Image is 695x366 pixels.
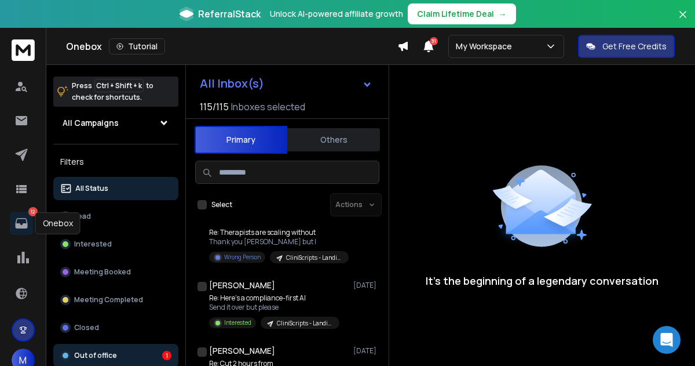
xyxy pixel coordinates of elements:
[270,8,403,20] p: Unlock AI-powered affiliate growth
[94,79,144,92] span: Ctrl + Shift + k
[53,288,178,311] button: Meeting Completed
[675,7,690,35] button: Close banner
[287,127,380,153] button: Others
[28,207,38,216] p: 12
[75,184,108,193] p: All Status
[53,260,178,284] button: Meeting Booked
[10,212,33,235] a: 12
[198,7,261,21] span: ReferralStack
[200,100,229,114] span: 115 / 115
[200,78,264,89] h1: All Inbox(s)
[53,111,178,135] button: All Campaigns
[277,319,332,328] p: CliniScripts - Landing page outreach
[430,37,438,45] span: 31
[209,345,275,357] h1: [PERSON_NAME]
[456,41,517,52] p: My Workspace
[224,253,261,262] p: Wrong Person
[74,267,131,277] p: Meeting Booked
[426,273,659,289] p: It’s the beginning of a legendary conversation
[63,117,119,129] h1: All Campaigns
[286,253,342,262] p: CliniScripts - Landing page outreach
[74,212,91,221] p: Lead
[53,205,178,228] button: Lead
[74,295,143,305] p: Meeting Completed
[209,303,339,312] p: Send it over but please
[72,80,153,103] p: Press to check for shortcuts.
[162,351,171,360] div: 1
[53,316,178,339] button: Closed
[74,240,112,249] p: Interested
[578,35,675,58] button: Get Free Credits
[53,154,178,170] h3: Filters
[499,8,507,20] span: →
[195,126,287,154] button: Primary
[653,326,681,354] div: Open Intercom Messenger
[231,100,305,114] h3: Inboxes selected
[53,177,178,200] button: All Status
[66,38,397,55] div: Onebox
[408,3,516,24] button: Claim Lifetime Deal→
[74,351,117,360] p: Out of office
[209,237,348,247] p: Thank you [PERSON_NAME] but I
[209,293,339,303] p: Re: Here’s a compliance-first AI
[209,280,275,291] h1: [PERSON_NAME]
[211,200,232,209] label: Select
[109,38,165,55] button: Tutorial
[209,228,348,237] p: Re: Therapists are scaling without
[35,212,81,234] div: Onebox
[602,41,667,52] p: Get Free Credits
[224,318,251,327] p: Interested
[191,72,382,95] button: All Inbox(s)
[53,233,178,256] button: Interested
[353,281,379,290] p: [DATE]
[74,323,99,332] p: Closed
[353,346,379,356] p: [DATE]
